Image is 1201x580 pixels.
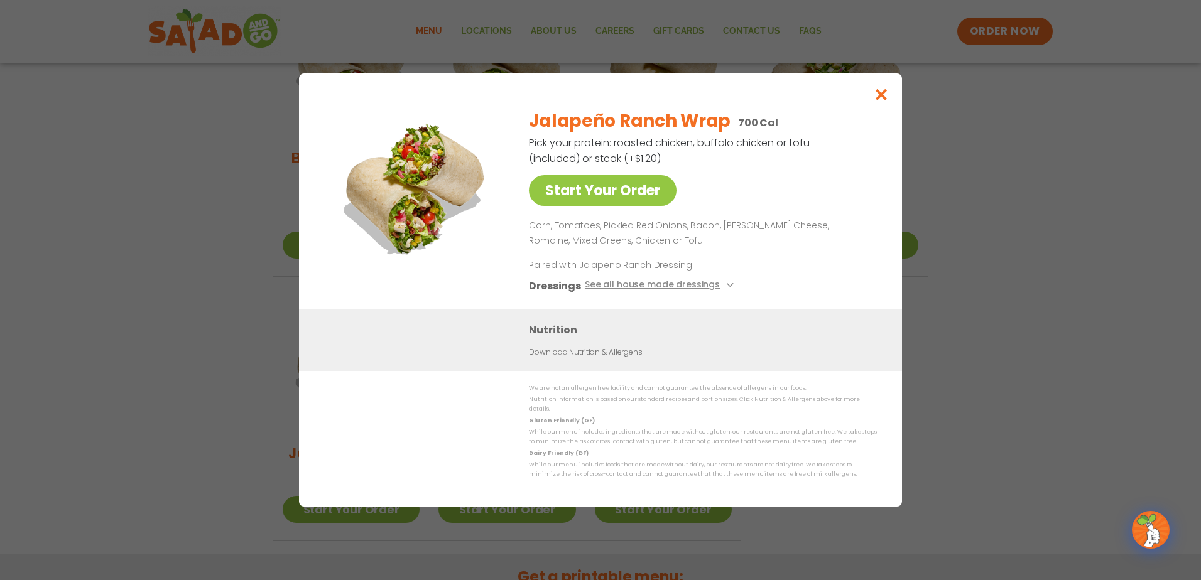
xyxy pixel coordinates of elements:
[327,99,503,274] img: Featured product photo for Jalapeño Ranch Wrap
[585,278,737,294] button: See all house made dressings
[529,322,883,338] h3: Nutrition
[529,108,731,134] h2: Jalapeño Ranch Wrap
[1133,512,1168,547] img: wpChatIcon
[861,73,902,115] button: Close modal
[529,259,761,272] p: Paired with Jalapeño Ranch Dressing
[529,427,877,447] p: While our menu includes ingredients that are made without gluten, our restaurants are not gluten ...
[529,384,877,393] p: We are not an allergen free facility and cannot guarantee the absence of allergens in our foods.
[529,395,877,414] p: Nutrition information is based on our standard recipes and portion sizes. Click Nutrition & Aller...
[529,218,872,249] p: Corn, Tomatoes, Pickled Red Onions, Bacon, [PERSON_NAME] Cheese, Romaine, Mixed Greens, Chicken o...
[529,346,642,358] a: Download Nutrition & Allergens
[738,115,778,131] p: 700 Cal
[529,460,877,480] p: While our menu includes foods that are made without dairy, our restaurants are not dairy free. We...
[529,175,677,206] a: Start Your Order
[529,278,581,294] h3: Dressings
[529,417,594,424] strong: Gluten Friendly (GF)
[529,135,812,166] p: Pick your protein: roasted chicken, buffalo chicken or tofu (included) or steak (+$1.20)
[529,449,588,457] strong: Dairy Friendly (DF)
